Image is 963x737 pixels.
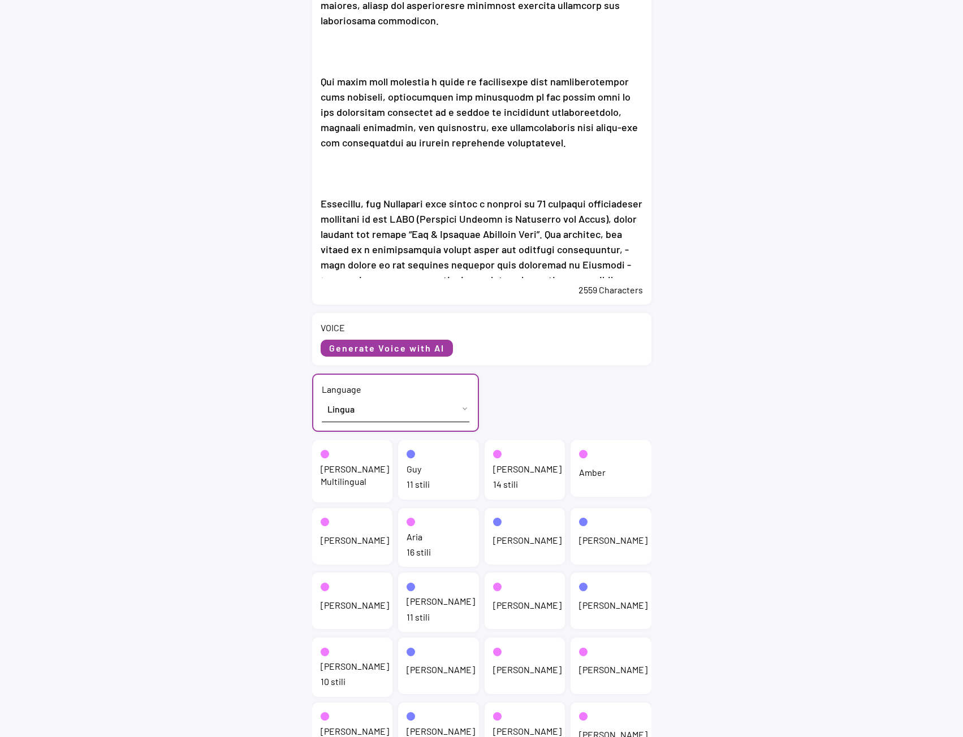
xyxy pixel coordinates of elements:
[579,599,647,612] div: [PERSON_NAME]
[407,595,475,608] div: [PERSON_NAME]
[579,664,647,676] div: [PERSON_NAME]
[493,599,562,612] div: [PERSON_NAME]
[321,534,389,547] div: [PERSON_NAME]
[321,599,389,612] div: [PERSON_NAME]
[321,322,345,334] div: VOICE
[407,463,421,475] div: Guy
[407,546,470,558] div: 16 stili
[321,340,453,357] button: Generate Voice with AI
[407,478,470,491] div: 11 stili
[579,466,606,479] div: Amber
[493,534,562,547] div: [PERSON_NAME]
[321,284,643,296] div: 2559 Characters
[579,534,647,547] div: [PERSON_NAME]
[322,383,361,396] div: Language
[493,478,557,491] div: 14 stili
[493,664,562,676] div: [PERSON_NAME]
[407,531,422,543] div: Aria
[321,660,389,673] div: [PERSON_NAME]
[493,463,562,475] div: [PERSON_NAME]
[407,611,470,623] div: 11 stili
[321,675,385,688] div: 10 stili
[321,463,389,488] div: [PERSON_NAME] Multilingual
[407,664,475,676] div: [PERSON_NAME]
